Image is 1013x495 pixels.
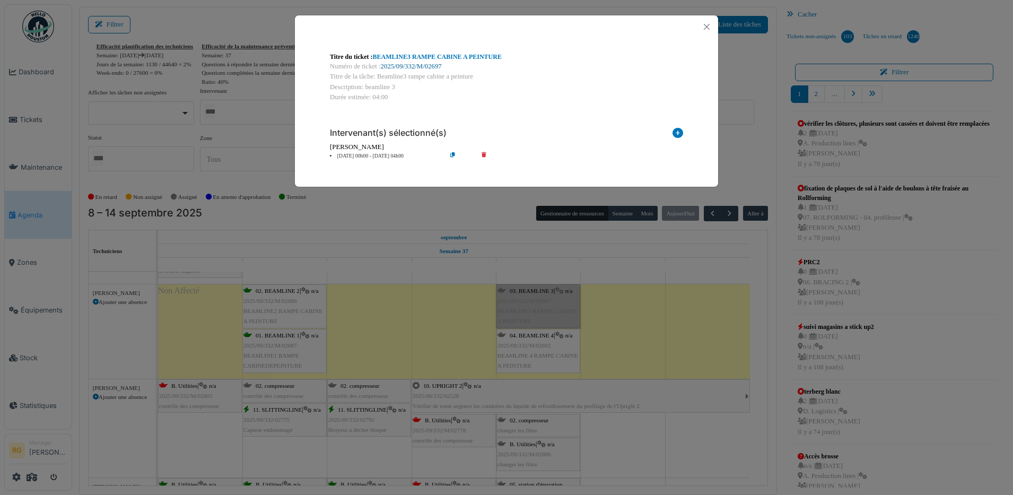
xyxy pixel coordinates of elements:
[330,92,683,102] div: Durée estimée: 04:00
[325,152,446,160] li: [DATE] 00h00 - [DATE] 04h00
[330,72,683,82] div: Titre de la tâche: Beamline3 rampe cabine a peinture
[330,142,683,152] div: [PERSON_NAME]
[330,52,683,62] div: Titre du ticket :
[330,62,683,72] div: Numéro de ticket :
[381,63,442,70] a: 2025/09/332/M/02697
[330,82,683,92] div: Description: beamline 3
[673,128,683,142] i: Ajouter
[700,20,714,34] button: Close
[330,128,447,138] h6: Intervenant(s) sélectionné(s)
[373,53,502,60] a: BEAMLINE3 RAMPE CABINE A PEINTURE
